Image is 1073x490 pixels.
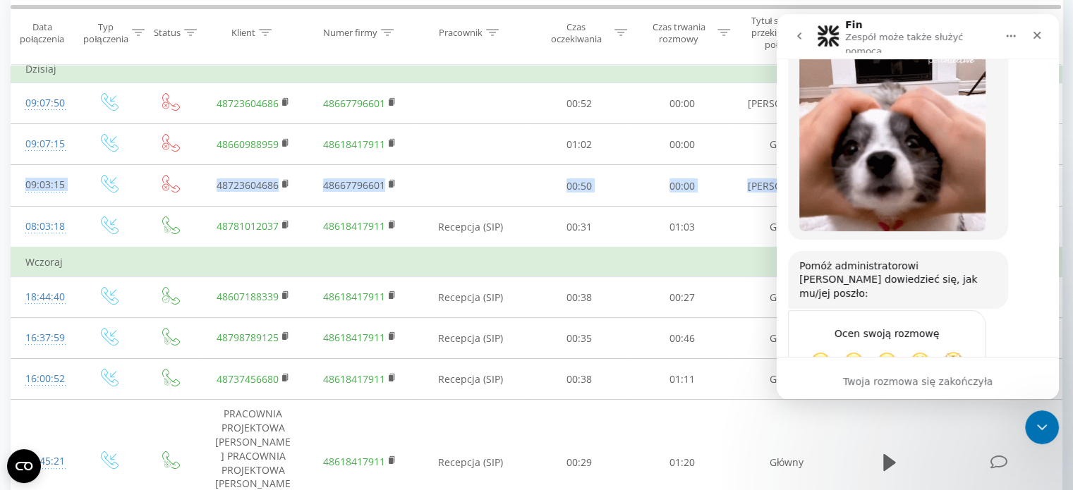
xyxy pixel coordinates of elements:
font: Dzisiaj [25,62,56,75]
a: 48667796601 [323,97,385,110]
font: Główny [770,220,804,233]
a: 48618417911 [323,219,385,233]
font: Status [154,26,181,39]
font: Recepcja (SIP) [438,220,503,233]
a: 48618417911 [323,372,385,386]
div: Fin mówi… [11,296,271,405]
a: 48660988959 [217,137,279,151]
a: 48781012037 [217,219,279,233]
font: Czas trwania rozmowy [652,20,705,44]
font: 00:27 [669,290,695,304]
font: 09:03:15 [25,178,65,191]
font: Recepcja (SIP) [438,290,503,304]
a: 48723604686 [217,97,279,110]
span: W porządku [100,338,120,357]
font: Główny [770,372,804,386]
font: Recepcja (SIP) [438,331,503,345]
iframe: Czat na żywo w interkomie [777,14,1059,399]
font: 00:52 [566,97,592,110]
font: Wczoraj [25,256,63,269]
a: 48618417911 [323,331,385,344]
font: 15:45:21 [25,454,65,467]
font: 00:31 [566,220,592,233]
a: 48607188339 [217,290,279,303]
font: 00:00 [669,138,695,152]
div: Ocen swoją rozmowę [26,311,194,328]
a: 48737456680 [217,372,279,386]
a: 48618417911 [323,455,385,468]
span: Świetna [166,338,186,357]
a: 48618417911 [323,137,385,151]
font: Numer firmy [323,26,377,39]
font: Czas oczekiwania [550,20,601,44]
font: 00:38 [566,290,592,304]
font: 00:00 [669,179,695,192]
font: Recepcja (SIP) [438,455,503,469]
font: 01:20 [669,455,695,469]
font: Główny [770,331,804,345]
font: 01:11 [669,372,695,386]
a: 48667796601 [323,178,385,192]
font: [PERSON_NAME] [747,179,826,192]
font: 01:02 [566,138,592,152]
a: 48618417911 [323,290,385,303]
font: 00:38 [566,372,592,386]
span: Dobra [133,338,153,357]
font: 00:29 [566,455,592,469]
font: 01:03 [669,220,695,233]
font: Tytuł schematu przekierowania połączeń [751,14,816,51]
font: 09:07:15 [25,137,65,150]
font: Data połączenia [20,20,64,44]
font: Recepcja (SIP) [438,372,503,386]
a: 48798789125 [217,331,279,344]
font: Pracownik [439,26,483,39]
font: 16:00:52 [25,372,65,385]
font: Główny [770,138,804,152]
span: Okropna [34,338,54,357]
font: 00:46 [669,331,695,345]
span: Zła [67,338,87,357]
font: Klient [231,26,255,39]
font: 08:03:18 [25,219,65,233]
font: [PERSON_NAME] [747,97,826,110]
font: 09:07:50 [25,96,65,109]
font: 00:00 [669,97,695,110]
a: 48723604686 [217,178,279,192]
button: Otwórz widżet CMP [7,449,41,483]
iframe: Czat na żywo w interkomie [1025,410,1059,444]
font: 00:35 [566,331,592,345]
font: Główny [770,455,804,469]
font: 00:50 [566,179,592,192]
font: 16:37:59 [25,331,65,344]
font: Typ połączenia [83,20,128,44]
font: 18:44:40 [25,290,65,303]
font: Główny [770,290,804,304]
